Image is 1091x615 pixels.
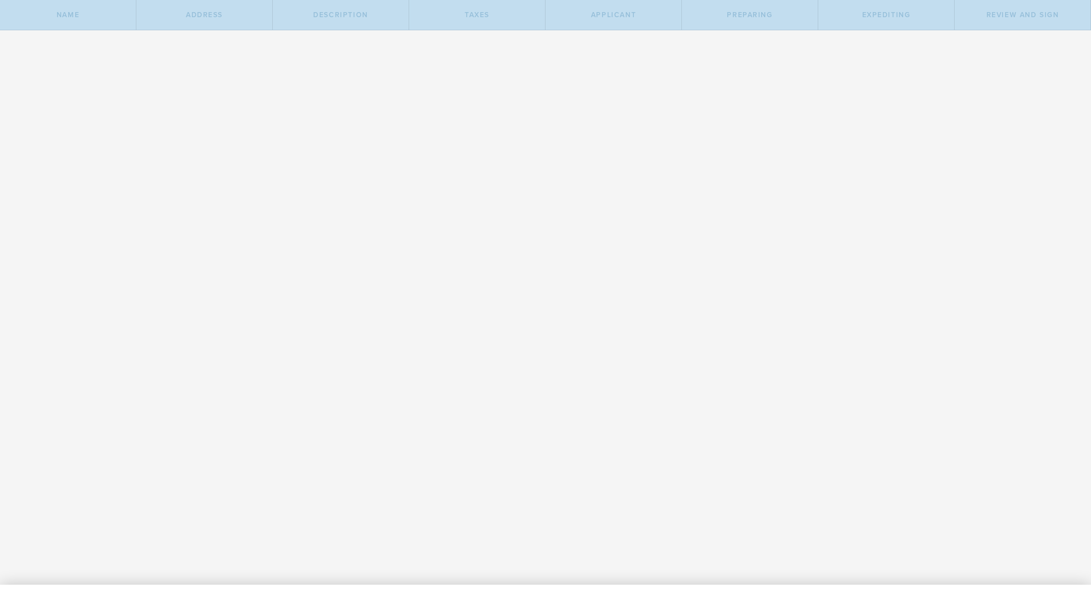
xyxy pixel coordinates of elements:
[186,11,223,19] span: Address
[591,11,636,19] span: Applicant
[57,11,79,19] span: Name
[465,11,489,19] span: Taxes
[727,11,772,19] span: Preparing
[862,11,911,19] span: Expediting
[313,11,368,19] span: Description
[986,11,1059,19] span: Review and Sign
